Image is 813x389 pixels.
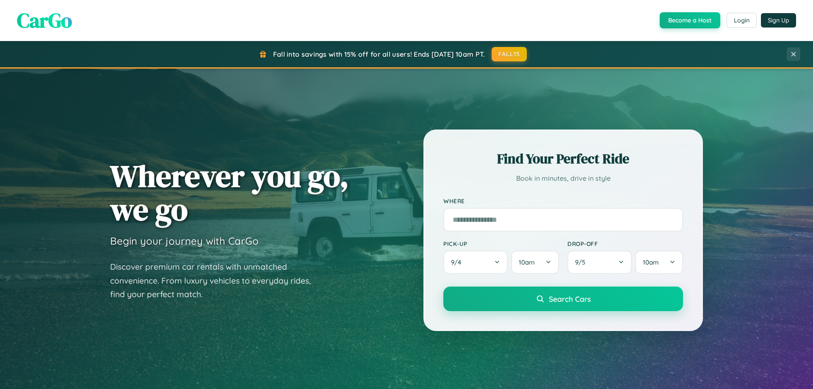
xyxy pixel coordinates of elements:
[273,50,485,58] span: Fall into savings with 15% off for all users! Ends [DATE] 10am PT.
[635,251,683,274] button: 10am
[492,47,527,61] button: FALL15
[451,258,465,266] span: 9 / 4
[727,13,757,28] button: Login
[110,235,259,247] h3: Begin your journey with CarGo
[761,13,796,28] button: Sign Up
[110,159,349,226] h1: Wherever you go, we go
[575,258,589,266] span: 9 / 5
[519,258,535,266] span: 10am
[567,240,683,247] label: Drop-off
[443,197,683,204] label: Where
[110,260,322,301] p: Discover premium car rentals with unmatched convenience. From luxury vehicles to everyday rides, ...
[511,251,559,274] button: 10am
[443,240,559,247] label: Pick-up
[443,172,683,185] p: Book in minutes, drive in style
[643,258,659,266] span: 10am
[17,6,72,34] span: CarGo
[660,12,720,28] button: Become a Host
[443,149,683,168] h2: Find Your Perfect Ride
[443,251,508,274] button: 9/4
[549,294,591,303] span: Search Cars
[443,287,683,311] button: Search Cars
[567,251,632,274] button: 9/5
